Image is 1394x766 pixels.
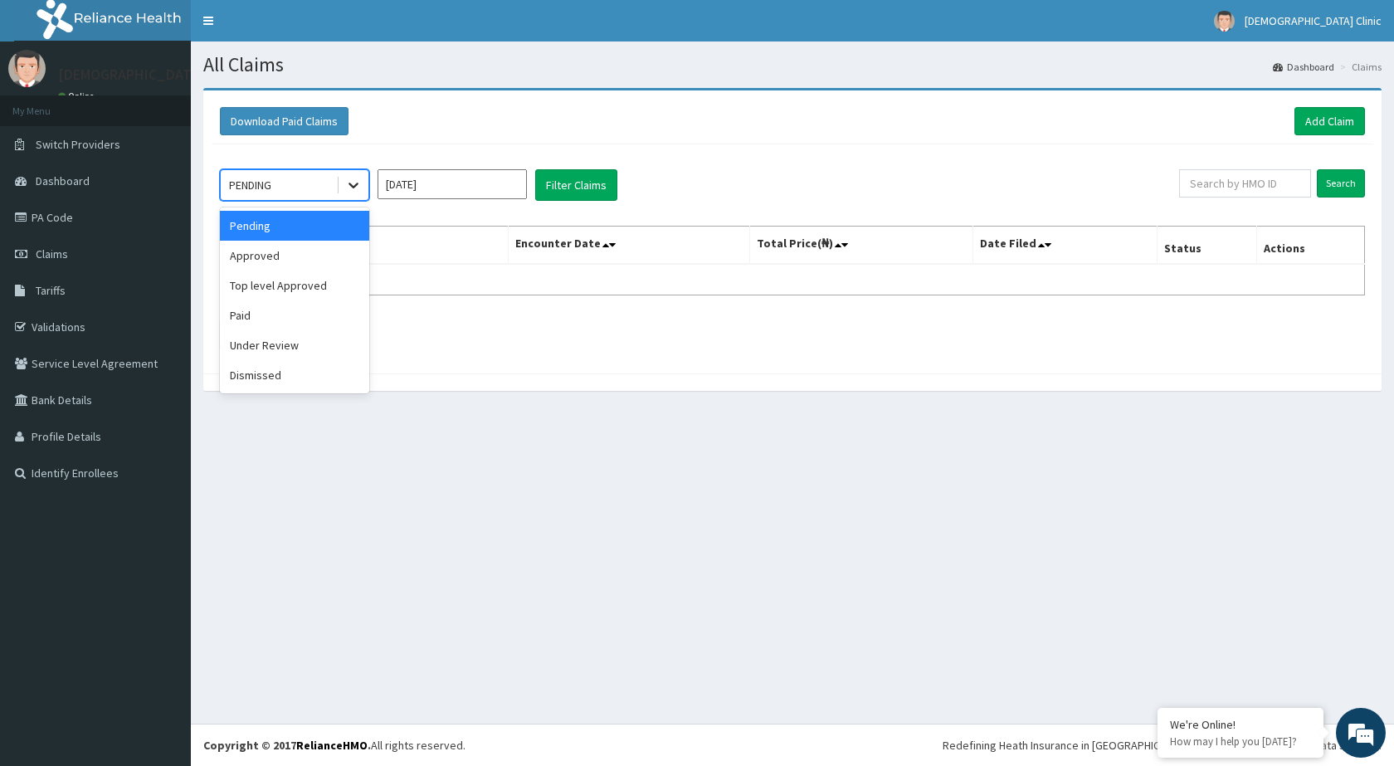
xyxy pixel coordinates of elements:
h1: All Claims [203,54,1382,76]
input: Select Month and Year [378,169,527,199]
div: Top level Approved [220,271,369,300]
th: Status [1158,227,1257,265]
div: Chat with us now [86,93,279,115]
img: User Image [1214,11,1235,32]
img: d_794563401_company_1708531726252_794563401 [31,83,67,124]
span: Tariffs [36,283,66,298]
p: How may I help you today? [1170,734,1311,749]
span: Dashboard [36,173,90,188]
div: We're Online! [1170,717,1311,732]
div: Paid [220,300,369,330]
a: Dashboard [1273,60,1334,74]
footer: All rights reserved. [191,724,1394,766]
th: Total Price(₦) [749,227,972,265]
a: Add Claim [1294,107,1365,135]
span: Claims [36,246,68,261]
div: Approved [220,241,369,271]
img: User Image [8,50,46,87]
div: Redefining Heath Insurance in [GEOGRAPHIC_DATA] using Telemedicine and Data Science! [943,737,1382,754]
span: [DEMOGRAPHIC_DATA] Clinic [1245,13,1382,28]
span: We're online! [96,209,229,377]
textarea: Type your message and hit 'Enter' [8,453,316,511]
a: Online [58,90,98,102]
button: Download Paid Claims [220,107,348,135]
button: Filter Claims [535,169,617,201]
li: Claims [1336,60,1382,74]
div: Dismissed [220,360,369,390]
input: Search [1317,169,1365,198]
div: Minimize live chat window [272,8,312,48]
div: PENDING [229,177,271,193]
div: Pending [220,211,369,241]
th: Encounter Date [509,227,749,265]
th: Date Filed [972,227,1158,265]
input: Search by HMO ID [1179,169,1311,198]
a: RelianceHMO [296,738,368,753]
th: Actions [1257,227,1365,265]
strong: Copyright © 2017 . [203,738,371,753]
div: Under Review [220,330,369,360]
p: [DEMOGRAPHIC_DATA] Clinic [58,67,243,82]
span: Switch Providers [36,137,120,152]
